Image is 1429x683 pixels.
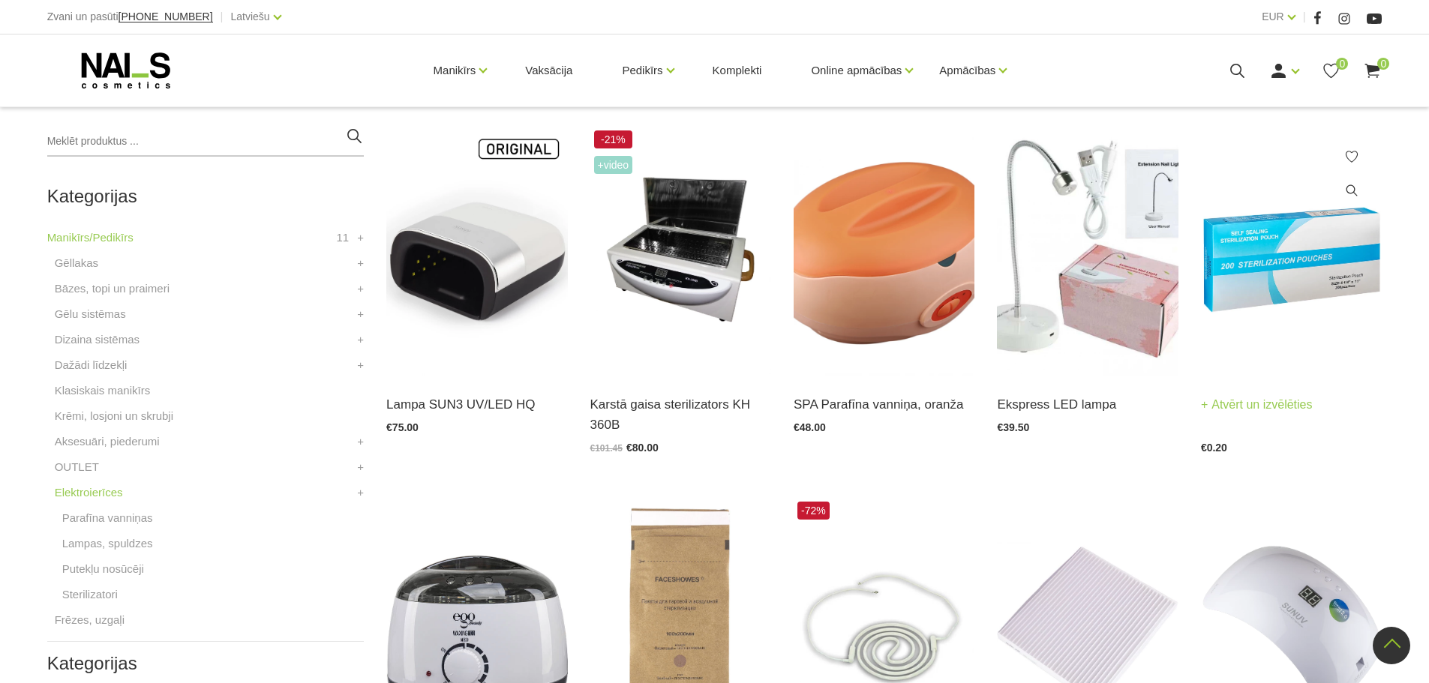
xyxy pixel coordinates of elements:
[221,7,224,26] span: |
[357,433,364,451] a: +
[794,421,826,433] span: €48.00
[811,40,902,100] a: Online apmācības
[55,331,140,349] a: Dizaina sistēmas
[594,156,633,174] span: +Video
[55,407,173,425] a: Krēmi, losjoni un skrubji
[797,502,830,520] span: -72%
[939,40,995,100] a: Apmācības
[1201,442,1227,454] span: €0.20
[55,458,99,476] a: OUTLET
[47,654,364,673] h2: Kategorijas
[357,356,364,374] a: +
[55,382,151,400] a: Klasiskais manikīrs
[55,305,126,323] a: Gēlu sistēmas
[357,458,364,476] a: +
[357,305,364,323] a: +
[513,34,584,106] a: Vaksācija
[622,40,662,100] a: Pedikīrs
[1377,58,1389,70] span: 0
[594,130,633,148] span: -21%
[794,127,974,376] img: Parafīna vanniņa roku un pēdu procedūrām. Parafīna aplikācijas momentāli padara ādu ļoti zīdainu,...
[357,254,364,272] a: +
[55,611,125,629] a: Frēzes, uzgaļi
[55,254,98,272] a: Gēllakas
[1201,394,1313,415] a: Atvērt un izvēlēties
[997,421,1029,433] span: €39.50
[47,229,134,247] a: Manikīrs/Pedikīrs
[357,484,364,502] a: +
[386,127,567,376] img: Modelis: SUNUV 3Jauda: 48WViļņu garums: 365+405nmKalpošanas ilgums: 50000 HRSPogas vadība:10s/30s...
[1322,61,1340,80] a: 0
[701,34,774,106] a: Komplekti
[47,127,364,157] input: Meklēt produktus ...
[590,443,623,454] span: €101.45
[336,229,349,247] span: 11
[357,229,364,247] a: +
[794,394,974,415] a: SPA Parafīna vanniņa, oranža
[47,187,364,206] h2: Kategorijas
[1201,127,1382,376] img: Kraftpaketes instrumentu uzglabāšanai.Pieejami dažādi izmēri:135x280mm140x260mm90x260mm...
[55,280,170,298] a: Bāzes, topi un praimeri
[386,394,567,415] a: Lampa SUN3 UV/LED HQ
[997,394,1178,415] a: Ekspress LED lampa
[47,7,213,26] div: Zvani un pasūti
[626,442,659,454] span: €80.00
[997,127,1178,376] img: Ekspress LED lampa.Ideāli piemērota šī brīža aktuālākajai gēla nagu pieaudzēšanas metodei - ekspr...
[1363,61,1382,80] a: 0
[55,356,128,374] a: Dažādi līdzekļi
[62,509,153,527] a: Parafīna vanniņas
[1336,58,1348,70] span: 0
[434,40,476,100] a: Manikīrs
[55,433,160,451] a: Aksesuāri, piederumi
[62,586,118,604] a: Sterilizatori
[386,421,419,433] span: €75.00
[62,560,144,578] a: Putekļu nosūcēji
[55,484,123,502] a: Elektroierīces
[590,127,771,376] img: Karstā gaisa sterilizatoru var izmantot skaistumkopšanas salonos, manikīra kabinetos, ēdināšanas ...
[231,7,270,25] a: Latviešu
[357,331,364,349] a: +
[62,535,153,553] a: Lampas, spuldzes
[119,11,213,22] a: [PHONE_NUMBER]
[590,394,771,435] a: Karstā gaisa sterilizators KH 360B
[1303,7,1306,26] span: |
[357,280,364,298] a: +
[1262,7,1284,25] a: EUR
